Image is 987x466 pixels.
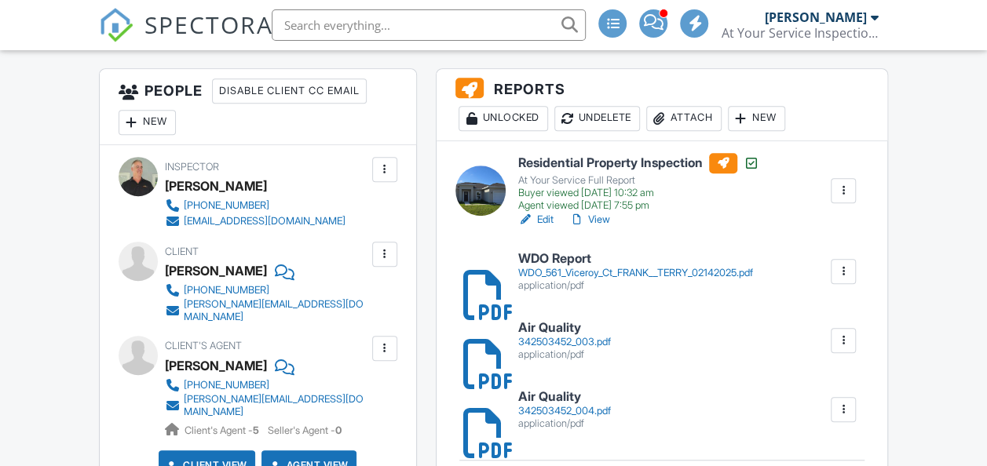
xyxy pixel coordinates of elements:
div: [PERSON_NAME] [764,9,866,25]
h3: Reports [437,69,888,141]
strong: 5 [253,424,259,436]
span: SPECTORA [144,8,273,41]
div: New [728,106,785,131]
div: application/pdf [517,348,610,361]
div: [PERSON_NAME][EMAIL_ADDRESS][DOMAIN_NAME] [184,393,368,418]
div: Agent viewed [DATE] 7:55 pm [518,199,759,212]
h6: Air Quality [517,390,610,404]
a: [EMAIL_ADDRESS][DOMAIN_NAME] [165,213,345,229]
a: Edit [518,212,554,228]
h3: People [100,69,416,145]
a: Air Quality 342503452_004.pdf application/pdf [517,390,610,430]
strong: 0 [335,424,342,436]
a: [PERSON_NAME][EMAIL_ADDRESS][DOMAIN_NAME] [165,298,368,323]
div: [PHONE_NUMBER] [184,199,269,212]
div: At Your Service Inspections LLC [721,25,878,41]
a: Air Quality 342503452_003.pdf application/pdf [517,321,610,361]
div: [PERSON_NAME][EMAIL_ADDRESS][DOMAIN_NAME] [184,298,368,323]
div: 342503452_003.pdf [517,336,610,348]
a: [PHONE_NUMBER] [165,198,345,213]
a: [PERSON_NAME] [165,354,267,377]
a: [PHONE_NUMBER] [165,377,368,393]
div: At Your Service Full Report [518,174,759,187]
div: Undelete [554,106,640,131]
img: The Best Home Inspection Software - Spectora [99,8,133,42]
a: [PERSON_NAME][EMAIL_ADDRESS][DOMAIN_NAME] [165,393,368,418]
span: Client's Agent [165,340,242,351]
div: application/pdf [517,279,752,292]
div: Attach [646,106,722,131]
a: [PHONE_NUMBER] [165,282,368,298]
div: [PHONE_NUMBER] [184,284,269,297]
div: WDO_561_Viceroy_Ct_FRANK__TERRY_02142025.pdf [517,267,752,279]
h6: Residential Property Inspection [518,153,759,173]
span: Client's Agent - [185,424,261,436]
div: [PHONE_NUMBER] [184,379,269,391]
div: Buyer viewed [DATE] 10:32 am [518,187,759,199]
input: Search everything... [272,9,586,41]
a: WDO Report WDO_561_Viceroy_Ct_FRANK__TERRY_02142025.pdf application/pdf [517,252,752,292]
div: New [119,110,176,135]
div: [EMAIL_ADDRESS][DOMAIN_NAME] [184,215,345,228]
div: Disable Client CC Email [212,78,367,104]
a: Residential Property Inspection At Your Service Full Report Buyer viewed [DATE] 10:32 am Agent vi... [518,153,759,213]
span: Client [165,246,199,257]
a: SPECTORA [99,21,273,54]
h6: WDO Report [517,252,752,266]
h6: Air Quality [517,321,610,335]
span: Inspector [165,161,219,173]
a: View [569,212,610,228]
div: application/pdf [517,417,610,430]
div: [PERSON_NAME] [165,259,267,282]
div: Unlocked [459,106,548,131]
div: 342503452_004.pdf [517,405,610,417]
div: [PERSON_NAME] [165,174,267,198]
span: Seller's Agent - [268,424,342,436]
